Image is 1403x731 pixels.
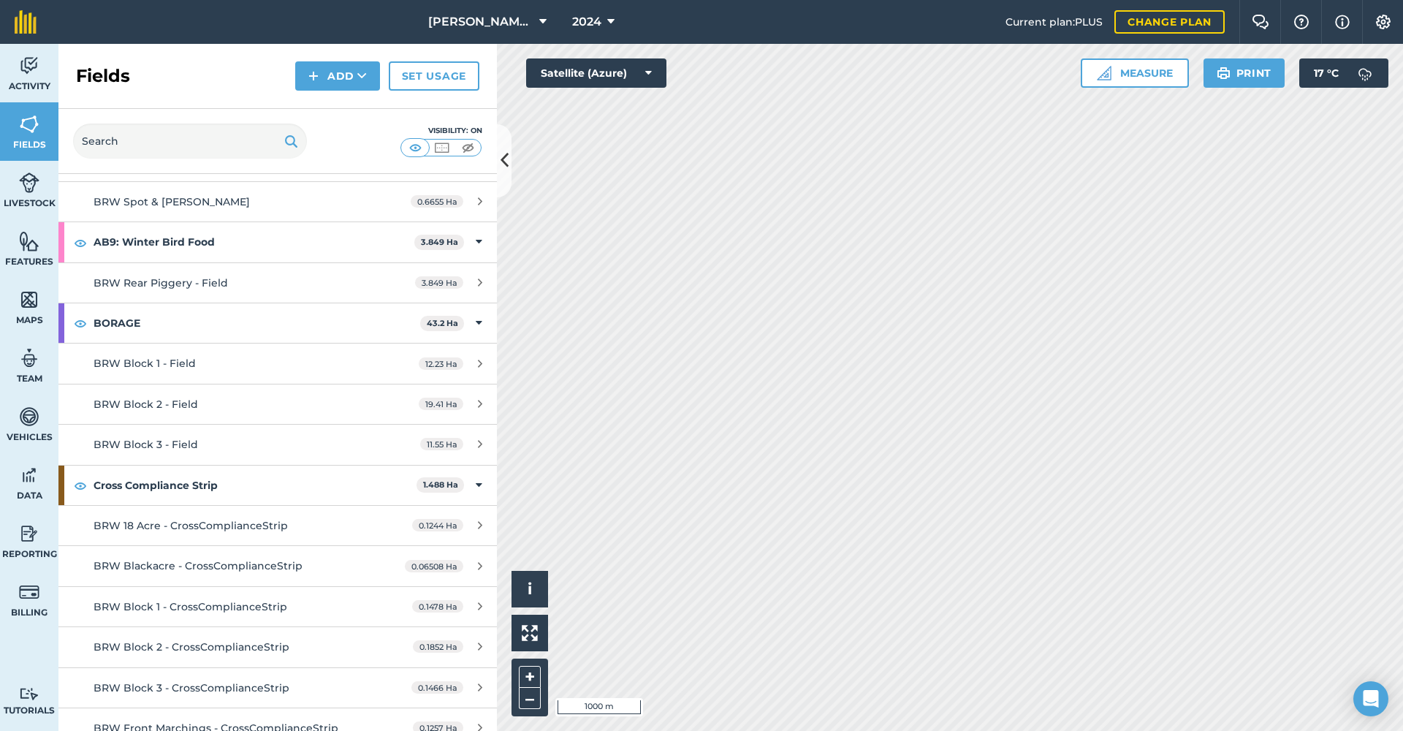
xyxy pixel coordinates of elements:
[58,506,497,545] a: BRW 18 Acre - CrossComplianceStrip0.1244 Ha
[94,303,420,343] strong: BORAGE
[400,125,482,137] div: Visibility: On
[15,10,37,34] img: fieldmargin Logo
[94,398,198,411] span: BRW Block 2 - Field
[295,61,380,91] button: Add
[428,13,533,31] span: [PERSON_NAME] (Brownings) Limited
[1252,15,1269,29] img: Two speech bubbles overlapping with the left bubble in the forefront
[1114,10,1225,34] a: Change plan
[58,222,497,262] div: AB9: Winter Bird Food3.849 Ha
[19,523,39,545] img: svg+xml;base64,PD94bWwgdmVyc2lvbj0iMS4wIiBlbmNvZGluZz0idXRmLTgiPz4KPCEtLSBHZW5lcmF0b3I6IEFkb2JlIE...
[58,546,497,586] a: BRW Blackacre - CrossComplianceStrip0.06508 Ha
[519,688,541,709] button: –
[19,172,39,194] img: svg+xml;base64,PD94bWwgdmVyc2lvbj0iMS4wIiBlbmNvZGluZz0idXRmLTgiPz4KPCEtLSBHZW5lcmF0b3I6IEFkb2JlIE...
[427,318,458,328] strong: 43.2 Ha
[58,587,497,626] a: BRW Block 1 - CrossComplianceStrip0.1478 Ha
[58,303,497,343] div: BORAGE43.2 Ha
[19,687,39,701] img: svg+xml;base64,PD94bWwgdmVyc2lvbj0iMS4wIiBlbmNvZGluZz0idXRmLTgiPz4KPCEtLSBHZW5lcmF0b3I6IEFkb2JlIE...
[389,61,479,91] a: Set usage
[76,64,130,88] h2: Fields
[74,234,87,251] img: svg+xml;base64,PHN2ZyB4bWxucz0iaHR0cDovL3d3dy53My5vcmcvMjAwMC9zdmciIHdpZHRoPSIxOCIgaGVpZ2h0PSIyNC...
[421,237,458,247] strong: 3.849 Ha
[519,666,541,688] button: +
[19,230,39,252] img: svg+xml;base64,PHN2ZyB4bWxucz0iaHR0cDovL3d3dy53My5vcmcvMjAwMC9zdmciIHdpZHRoPSI1NiIgaGVpZ2h0PSI2MC...
[419,357,463,370] span: 12.23 Ha
[94,195,250,208] span: BRW Spot & [PERSON_NAME]
[1005,14,1103,30] span: Current plan : PLUS
[528,580,532,598] span: i
[522,625,538,641] img: Four arrows, one pointing top left, one top right, one bottom right and the last bottom left
[413,640,463,653] span: 0.1852 Ha
[94,681,289,694] span: BRW Block 3 - CrossComplianceStrip
[94,222,414,262] strong: AB9: Winter Bird Food
[58,466,497,505] div: Cross Compliance Strip1.488 Ha
[94,276,228,289] span: BRW Rear Piggery - Field
[19,406,39,428] img: svg+xml;base64,PD94bWwgdmVyc2lvbj0iMS4wIiBlbmNvZGluZz0idXRmLTgiPz4KPCEtLSBHZW5lcmF0b3I6IEFkb2JlIE...
[415,276,463,289] span: 3.849 Ha
[94,438,198,451] span: BRW Block 3 - Field
[420,438,463,450] span: 11.55 Ha
[73,124,307,159] input: Search
[58,182,497,221] a: BRW Spot & [PERSON_NAME]0.6655 Ha
[308,67,319,85] img: svg+xml;base64,PHN2ZyB4bWxucz0iaHR0cDovL3d3dy53My5vcmcvMjAwMC9zdmciIHdpZHRoPSIxNCIgaGVpZ2h0PSIyNC...
[94,559,303,572] span: BRW Blackacre - CrossComplianceStrip
[74,477,87,494] img: svg+xml;base64,PHN2ZyB4bWxucz0iaHR0cDovL3d3dy53My5vcmcvMjAwMC9zdmciIHdpZHRoPSIxOCIgaGVpZ2h0PSIyNC...
[19,347,39,369] img: svg+xml;base64,PD94bWwgdmVyc2lvbj0iMS4wIiBlbmNvZGluZz0idXRmLTgiPz4KPCEtLSBHZW5lcmF0b3I6IEFkb2JlIE...
[1350,58,1380,88] img: svg+xml;base64,PD94bWwgdmVyc2lvbj0iMS4wIiBlbmNvZGluZz0idXRmLTgiPz4KPCEtLSBHZW5lcmF0b3I6IEFkb2JlIE...
[419,398,463,410] span: 19.41 Ha
[94,466,417,505] strong: Cross Compliance Strip
[74,314,87,332] img: svg+xml;base64,PHN2ZyB4bWxucz0iaHR0cDovL3d3dy53My5vcmcvMjAwMC9zdmciIHdpZHRoPSIxOCIgaGVpZ2h0PSIyNC...
[1299,58,1388,88] button: 17 °C
[58,627,497,667] a: BRW Block 2 - CrossComplianceStrip0.1852 Ha
[58,385,497,424] a: BRW Block 2 - Field19.41 Ha
[94,357,196,370] span: BRW Block 1 - Field
[406,140,425,155] img: svg+xml;base64,PHN2ZyB4bWxucz0iaHR0cDovL3d3dy53My5vcmcvMjAwMC9zdmciIHdpZHRoPSI1MCIgaGVpZ2h0PSI0MC...
[1217,64,1231,82] img: svg+xml;base64,PHN2ZyB4bWxucz0iaHR0cDovL3d3dy53My5vcmcvMjAwMC9zdmciIHdpZHRoPSIxOSIgaGVpZ2h0PSIyNC...
[58,344,497,383] a: BRW Block 1 - Field12.23 Ha
[1081,58,1189,88] button: Measure
[411,195,463,208] span: 0.6655 Ha
[412,519,463,531] span: 0.1244 Ha
[1314,58,1339,88] span: 17 ° C
[459,140,477,155] img: svg+xml;base64,PHN2ZyB4bWxucz0iaHR0cDovL3d3dy53My5vcmcvMjAwMC9zdmciIHdpZHRoPSI1MCIgaGVpZ2h0PSI0MC...
[94,640,289,654] span: BRW Block 2 - CrossComplianceStrip
[19,113,39,135] img: svg+xml;base64,PHN2ZyB4bWxucz0iaHR0cDovL3d3dy53My5vcmcvMjAwMC9zdmciIHdpZHRoPSI1NiIgaGVpZ2h0PSI2MC...
[1097,66,1111,80] img: Ruler icon
[58,425,497,464] a: BRW Block 3 - Field11.55 Ha
[526,58,666,88] button: Satellite (Azure)
[412,600,463,613] span: 0.1478 Ha
[512,571,548,607] button: i
[411,681,463,694] span: 0.1466 Ha
[19,289,39,311] img: svg+xml;base64,PHN2ZyB4bWxucz0iaHR0cDovL3d3dy53My5vcmcvMjAwMC9zdmciIHdpZHRoPSI1NiIgaGVpZ2h0PSI2MC...
[1204,58,1285,88] button: Print
[1335,13,1350,31] img: svg+xml;base64,PHN2ZyB4bWxucz0iaHR0cDovL3d3dy53My5vcmcvMjAwMC9zdmciIHdpZHRoPSIxNyIgaGVpZ2h0PSIxNy...
[405,560,463,572] span: 0.06508 Ha
[58,668,497,708] a: BRW Block 3 - CrossComplianceStrip0.1466 Ha
[423,480,458,490] strong: 1.488 Ha
[1353,681,1388,716] div: Open Intercom Messenger
[433,140,451,155] img: svg+xml;base64,PHN2ZyB4bWxucz0iaHR0cDovL3d3dy53My5vcmcvMjAwMC9zdmciIHdpZHRoPSI1MCIgaGVpZ2h0PSI0MC...
[19,55,39,77] img: svg+xml;base64,PD94bWwgdmVyc2lvbj0iMS4wIiBlbmNvZGluZz0idXRmLTgiPz4KPCEtLSBHZW5lcmF0b3I6IEFkb2JlIE...
[1293,15,1310,29] img: A question mark icon
[58,263,497,303] a: BRW Rear Piggery - Field3.849 Ha
[572,13,601,31] span: 2024
[19,464,39,486] img: svg+xml;base64,PD94bWwgdmVyc2lvbj0iMS4wIiBlbmNvZGluZz0idXRmLTgiPz4KPCEtLSBHZW5lcmF0b3I6IEFkb2JlIE...
[1375,15,1392,29] img: A cog icon
[94,519,288,532] span: BRW 18 Acre - CrossComplianceStrip
[19,581,39,603] img: svg+xml;base64,PD94bWwgdmVyc2lvbj0iMS4wIiBlbmNvZGluZz0idXRmLTgiPz4KPCEtLSBHZW5lcmF0b3I6IEFkb2JlIE...
[284,132,298,150] img: svg+xml;base64,PHN2ZyB4bWxucz0iaHR0cDovL3d3dy53My5vcmcvMjAwMC9zdmciIHdpZHRoPSIxOSIgaGVpZ2h0PSIyNC...
[94,600,287,613] span: BRW Block 1 - CrossComplianceStrip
